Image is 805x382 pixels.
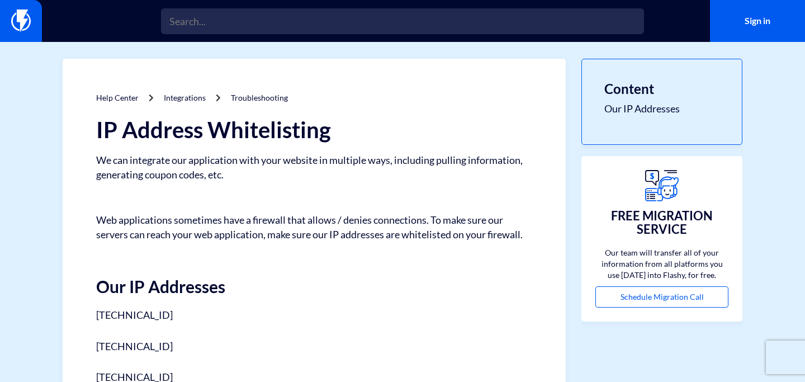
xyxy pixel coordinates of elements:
h3: FREE MIGRATION SERVICE [595,209,728,236]
h3: Content [604,82,719,96]
a: Troubleshooting [231,93,288,102]
a: Schedule Migration Call [595,286,728,308]
a: Our IP Addresses [604,102,719,116]
h2: Our IP Addresses [96,259,532,296]
a: Integrations [164,93,206,102]
a: Help Center [96,93,139,102]
p: Our team will transfer all of your information from all platforms you use [DATE] into Flashy, for... [595,247,728,281]
p: We can integrate our application with your website in multiple ways, including pulling informatio... [96,153,532,182]
p: [TECHNICAL_ID] [96,339,532,354]
h1: IP Address Whitelisting [96,117,532,142]
p: [TECHNICAL_ID] [96,307,532,323]
p: Web applications sometimes have a firewall that allows / denies connections. To make sure our ser... [96,199,532,242]
input: Search... [161,8,644,34]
